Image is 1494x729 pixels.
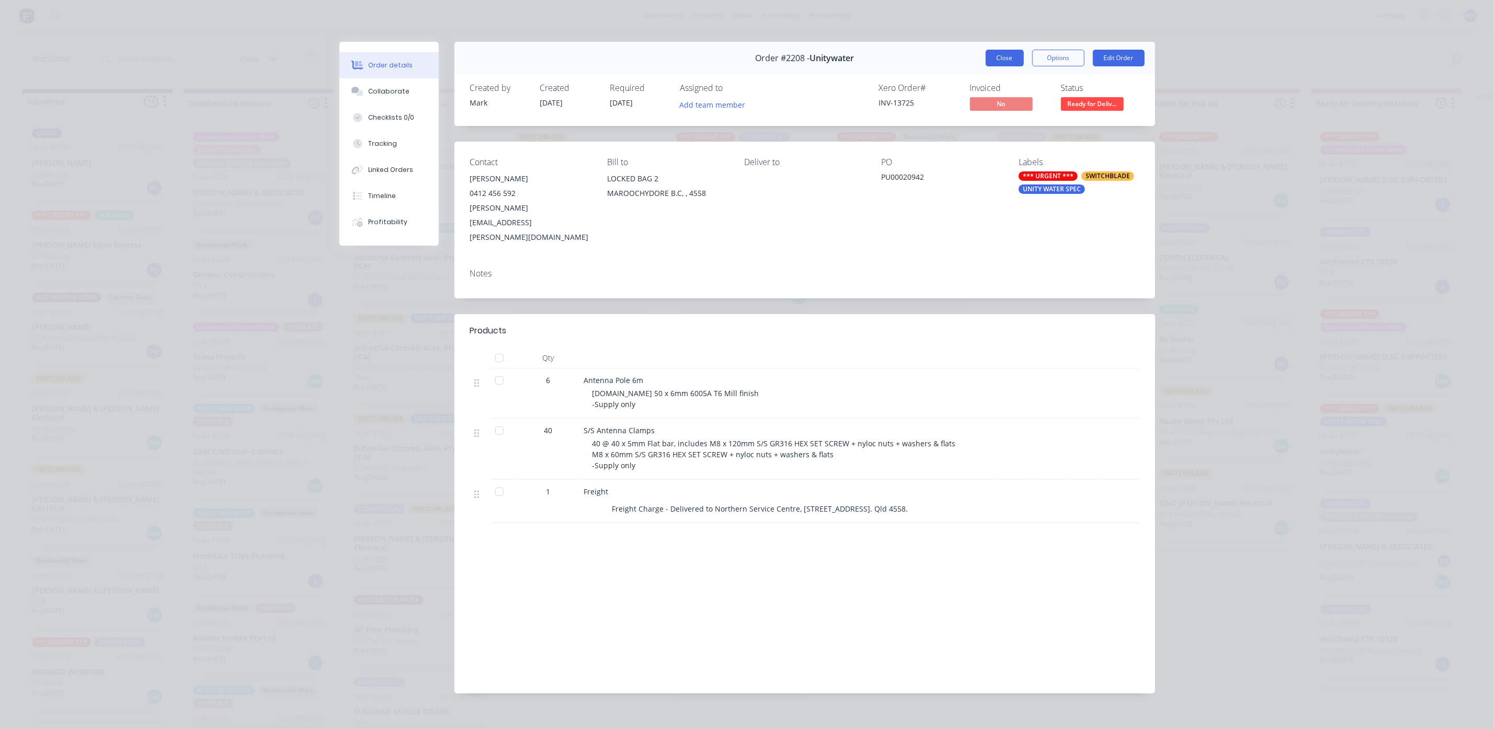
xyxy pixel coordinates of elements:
div: Required [610,83,668,93]
button: Linked Orders [339,157,439,183]
div: Freight Charge - Delivered to Northern Service Centre, [STREET_ADDRESS]. Qld 4558. [608,501,913,516]
div: SWITCHBLADE [1081,171,1134,181]
div: 0412 456 592 [470,186,590,201]
div: UNITY WATER SPEC [1019,184,1085,194]
div: LOCKED BAG 2 [607,171,727,186]
div: [PERSON_NAME] [470,171,590,186]
button: Profitability [339,209,439,235]
div: Products [470,325,507,337]
div: Labels [1019,157,1139,167]
div: [PERSON_NAME]0412 456 592[PERSON_NAME][EMAIL_ADDRESS][PERSON_NAME][DOMAIN_NAME] [470,171,590,245]
button: Edit Order [1093,50,1145,66]
div: [PERSON_NAME][EMAIL_ADDRESS][PERSON_NAME][DOMAIN_NAME] [470,201,590,245]
div: PU00020942 [882,171,1002,186]
div: LOCKED BAG 2MAROOCHYDORE B.C, , 4558 [607,171,727,205]
div: Contact [470,157,590,167]
span: Ready for Deliv... [1061,97,1124,110]
button: Ready for Deliv... [1061,97,1124,113]
button: Tracking [339,131,439,157]
div: Deliver to [744,157,864,167]
div: Qty [517,348,580,368]
div: Xero Order # [879,83,957,93]
span: 1 [546,486,551,497]
div: Notes [470,269,1139,279]
button: Add team member [674,97,751,111]
span: [DOMAIN_NAME] 50 x 6mm 6005A T6 Mill finish -Supply only [592,388,759,409]
button: Collaborate [339,78,439,105]
button: Checklists 0/0 [339,105,439,131]
span: No [970,97,1033,110]
div: Collaborate [368,87,409,96]
div: Created by [470,83,528,93]
div: Timeline [368,191,396,201]
button: Options [1032,50,1085,66]
span: [DATE] [610,98,633,108]
span: [DATE] [540,98,563,108]
span: 6 [546,375,551,386]
button: Order details [339,52,439,78]
div: PO [882,157,1002,167]
span: Freight [584,487,609,496]
div: Invoiced [970,83,1048,93]
div: Checklists 0/0 [368,113,414,122]
div: Bill to [607,157,727,167]
div: Assigned to [680,83,785,93]
div: Status [1061,83,1139,93]
div: INV-13725 [879,97,957,108]
span: Antenna Pole 6m [584,375,644,385]
div: MAROOCHYDORE B.C, , 4558 [607,186,727,201]
div: Mark [470,97,528,108]
span: 40 [544,425,553,436]
span: Unitywater [809,53,854,63]
div: Linked Orders [368,165,413,175]
div: Profitability [368,217,407,227]
button: Add team member [680,97,751,111]
span: S/S Antenna Clamps [584,425,655,435]
div: Order details [368,61,413,70]
button: Timeline [339,183,439,209]
div: Created [540,83,598,93]
span: 40 @ 40 x 5mm Flat bar, includes M8 x 120mm S/S GR316 HEX SET SCREW + nyloc nuts + washers & flat... [592,438,956,470]
span: Order #2208 - [755,53,809,63]
button: Close [986,50,1024,66]
div: Tracking [368,139,397,148]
